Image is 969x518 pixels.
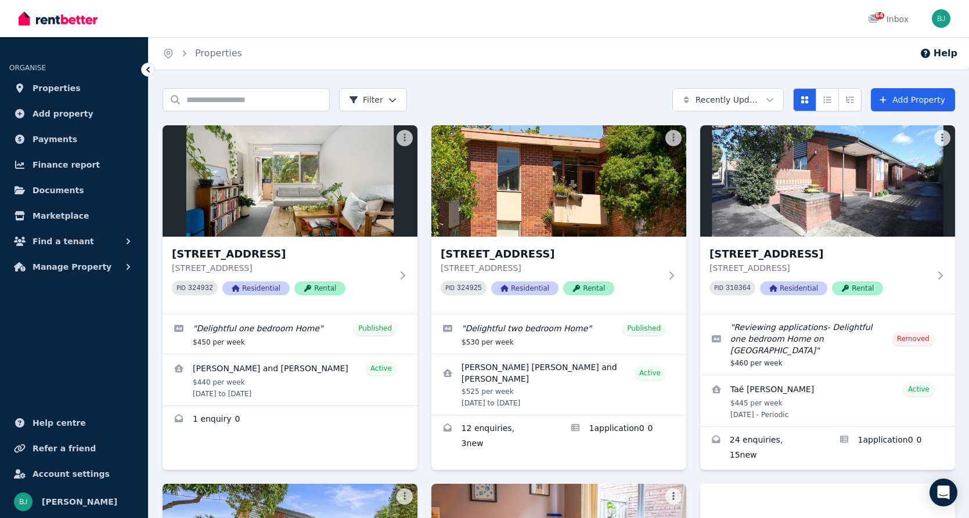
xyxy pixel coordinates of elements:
[932,9,950,28] img: Bom Jin
[397,130,413,146] button: More options
[188,284,213,292] code: 324932
[9,255,139,278] button: Manage Property
[559,415,687,458] a: Applications for 5/282 Langridge Street, Abbotsford
[33,441,96,455] span: Refer a friend
[397,488,413,505] button: More options
[760,281,827,295] span: Residential
[930,479,957,506] div: Open Intercom Messenger
[828,427,956,470] a: Applications for unit 5/1 Larnoo Avenue, Brunswick West
[9,437,139,460] a: Refer a friend
[163,314,417,354] a: Edit listing: Delightful one bedroom Home
[665,488,682,505] button: More options
[172,262,392,274] p: [STREET_ADDRESS]
[431,314,686,354] a: Edit listing: Delightful two bedroom Home
[793,88,816,111] button: Card view
[9,411,139,434] a: Help centre
[33,467,110,481] span: Account settings
[33,260,111,274] span: Manage Property
[700,427,828,470] a: Enquiries for unit 5/1 Larnoo Avenue, Brunswick West
[431,125,686,237] img: 5/282 Langridge Street, Abbotsford
[457,284,482,292] code: 324925
[696,94,761,106] span: Recently Updated
[9,462,139,486] a: Account settings
[445,285,455,291] small: PID
[176,285,186,291] small: PID
[431,354,686,415] a: View details for Leala Rose Carney-Chapus and Jack McGregor-Smith
[33,183,84,197] span: Documents
[33,132,77,146] span: Payments
[33,81,81,95] span: Properties
[920,46,957,60] button: Help
[14,492,33,511] img: Bom Jin
[700,375,955,426] a: View details for Taé Jean Julien
[172,246,392,262] h3: [STREET_ADDRESS]
[431,415,559,458] a: Enquiries for 5/282 Langridge Street, Abbotsford
[9,179,139,202] a: Documents
[195,48,242,59] a: Properties
[9,204,139,227] a: Marketplace
[491,281,559,295] span: Residential
[9,77,139,100] a: Properties
[222,281,290,295] span: Residential
[700,125,955,314] a: unit 5/1 Larnoo Avenue, Brunswick West[STREET_ADDRESS][STREET_ADDRESS]PID 310364ResidentialRental
[563,281,614,295] span: Rental
[9,102,139,125] a: Add property
[33,416,86,430] span: Help centre
[431,125,686,314] a: 5/282 Langridge Street, Abbotsford[STREET_ADDRESS][STREET_ADDRESS]PID 324925ResidentialRental
[149,37,256,70] nav: Breadcrumb
[33,234,94,248] span: Find a tenant
[709,262,930,274] p: [STREET_ADDRESS]
[714,285,723,291] small: PID
[672,88,784,111] button: Recently Updated
[709,246,930,262] h3: [STREET_ADDRESS]
[700,125,955,237] img: unit 5/1 Larnoo Avenue, Brunswick West
[163,406,417,434] a: Enquiries for 4/282 Langridge Street, Abbotsford
[700,314,955,375] a: Edit listing: Reviewing applications- Delightful one bedroom Home on Larnoo Ave
[838,88,862,111] button: Expanded list view
[42,495,117,509] span: [PERSON_NAME]
[665,130,682,146] button: More options
[9,230,139,253] button: Find a tenant
[9,153,139,176] a: Finance report
[441,246,661,262] h3: [STREET_ADDRESS]
[441,262,661,274] p: [STREET_ADDRESS]
[163,125,417,237] img: 4/282 Langridge Street, Abbotsford
[875,12,884,19] span: 64
[294,281,345,295] span: Rental
[339,88,407,111] button: Filter
[9,64,46,72] span: ORGANISE
[349,94,383,106] span: Filter
[33,158,100,172] span: Finance report
[33,209,89,223] span: Marketplace
[163,354,417,405] a: View details for LEWELYN BRADLEY TOLLETT and Merina Penanueva
[19,10,98,27] img: RentBetter
[9,128,139,151] a: Payments
[33,107,93,121] span: Add property
[163,125,417,314] a: 4/282 Langridge Street, Abbotsford[STREET_ADDRESS][STREET_ADDRESS]PID 324932ResidentialRental
[871,88,955,111] a: Add Property
[793,88,862,111] div: View options
[934,130,950,146] button: More options
[726,284,751,292] code: 310364
[868,13,909,25] div: Inbox
[816,88,839,111] button: Compact list view
[832,281,883,295] span: Rental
